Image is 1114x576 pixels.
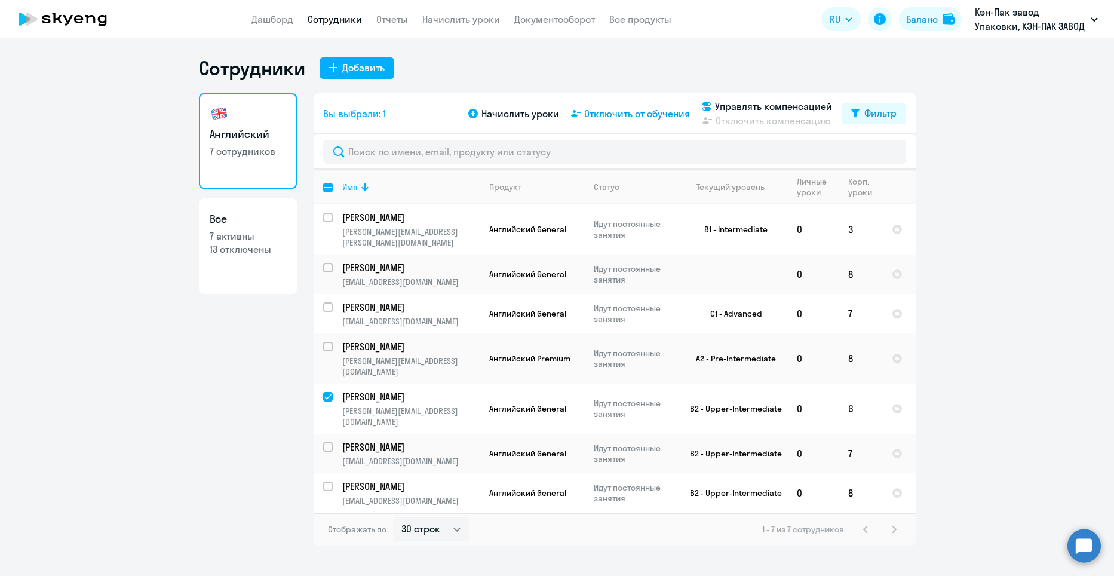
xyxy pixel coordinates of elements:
[323,106,386,121] span: Вы выбрали: 1
[686,182,787,192] div: Текущий уровень
[342,301,479,314] a: [PERSON_NAME]
[676,204,787,255] td: B1 - Intermediate
[676,434,787,473] td: B2 - Upper-Intermediate
[308,13,362,25] a: Сотрудники
[320,57,394,79] button: Добавить
[489,269,566,280] span: Английский General
[609,13,671,25] a: Все продукты
[323,140,906,164] input: Поиск по имени, email, продукту или статусу
[762,524,844,535] span: 1 - 7 из 7 сотрудников
[342,301,477,314] p: [PERSON_NAME]
[342,211,477,224] p: [PERSON_NAME]
[975,5,1086,33] p: Кэн-Пак завод Упаковки, КЭН-ПАК ЗАВОД УПАКОВКИ, ООО
[594,443,676,464] p: Идут постоянные занятия
[342,390,477,403] p: [PERSON_NAME]
[489,182,584,192] div: Продукт
[594,482,676,504] p: Идут постоянные занятия
[839,294,882,333] td: 7
[830,12,840,26] span: RU
[594,219,676,240] p: Идут постоянные занятия
[210,127,286,142] h3: Английский
[342,340,477,353] p: [PERSON_NAME]
[342,495,479,506] p: [EMAIL_ADDRESS][DOMAIN_NAME]
[199,198,297,294] a: Все7 активны13 отключены
[489,353,570,364] span: Английский Premium
[342,390,479,403] a: [PERSON_NAME]
[864,106,897,120] div: Фильтр
[422,13,500,25] a: Начислить уроки
[839,204,882,255] td: 3
[342,480,477,493] p: [PERSON_NAME]
[839,473,882,513] td: 8
[210,104,229,123] img: english
[594,398,676,419] p: Идут постоянные занятия
[251,13,293,25] a: Дашборд
[676,333,787,384] td: A2 - Pre-Intermediate
[821,7,861,31] button: RU
[489,182,521,192] div: Продукт
[787,204,839,255] td: 0
[594,303,676,324] p: Идут постоянные занятия
[839,255,882,294] td: 8
[787,473,839,513] td: 0
[787,294,839,333] td: 0
[489,488,566,498] span: Английский General
[906,12,938,26] div: Баланс
[342,480,479,493] a: [PERSON_NAME]
[969,5,1104,33] button: Кэн-Пак завод Упаковки, КЭН-ПАК ЗАВОД УПАКОВКИ, ООО
[342,440,479,454] a: [PERSON_NAME]
[342,356,479,377] p: [PERSON_NAME][EMAIL_ADDRESS][DOMAIN_NAME]
[342,406,479,427] p: [PERSON_NAME][EMAIL_ADDRESS][DOMAIN_NAME]
[199,93,297,189] a: Английский7 сотрудников
[199,56,305,80] h1: Сотрудники
[342,261,477,274] p: [PERSON_NAME]
[489,448,566,459] span: Английский General
[594,264,676,285] p: Идут постоянные занятия
[489,403,566,414] span: Английский General
[342,440,477,454] p: [PERSON_NAME]
[342,60,385,75] div: Добавить
[210,212,286,227] h3: Все
[210,243,286,256] p: 13 отключены
[839,333,882,384] td: 8
[376,13,408,25] a: Отчеты
[584,106,690,121] span: Отключить от обучения
[594,348,676,369] p: Идут постоянные занятия
[342,277,479,287] p: [EMAIL_ADDRESS][DOMAIN_NAME]
[676,473,787,513] td: B2 - Upper-Intermediate
[839,434,882,473] td: 7
[839,384,882,434] td: 6
[943,13,955,25] img: balance
[842,103,906,124] button: Фильтр
[342,316,479,327] p: [EMAIL_ADDRESS][DOMAIN_NAME]
[787,434,839,473] td: 0
[797,176,830,198] div: Личные уроки
[328,524,388,535] span: Отображать по:
[342,456,479,467] p: [EMAIL_ADDRESS][DOMAIN_NAME]
[696,182,765,192] div: Текущий уровень
[514,13,595,25] a: Документооборот
[210,229,286,243] p: 7 активны
[342,182,358,192] div: Имя
[797,176,838,198] div: Личные уроки
[715,99,832,114] span: Управлять компенсацией
[481,106,559,121] span: Начислить уроки
[342,211,479,224] a: [PERSON_NAME]
[342,182,479,192] div: Имя
[594,182,676,192] div: Статус
[848,176,874,198] div: Корп. уроки
[676,384,787,434] td: B2 - Upper-Intermediate
[594,182,619,192] div: Статус
[342,226,479,248] p: [PERSON_NAME][EMAIL_ADDRESS][PERSON_NAME][DOMAIN_NAME]
[489,224,566,235] span: Английский General
[342,340,479,353] a: [PERSON_NAME]
[210,145,286,158] p: 7 сотрудников
[342,261,479,274] a: [PERSON_NAME]
[848,176,882,198] div: Корп. уроки
[899,7,962,31] button: Балансbalance
[676,294,787,333] td: C1 - Advanced
[787,333,839,384] td: 0
[787,255,839,294] td: 0
[787,384,839,434] td: 0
